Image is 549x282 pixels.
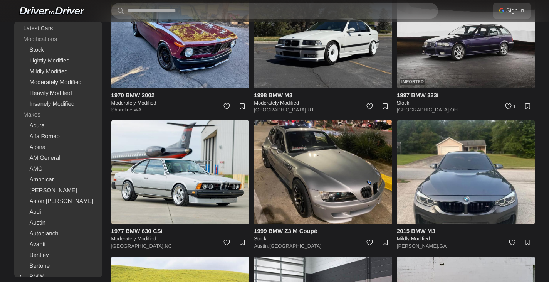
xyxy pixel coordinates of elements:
[111,107,134,113] a: Shoreline,
[111,100,250,106] h5: Moderately Modified
[450,107,458,113] a: OH
[254,227,392,242] a: 1999 BMW Z3 M Coupé Stock
[16,207,101,218] a: Audi
[397,235,535,242] h5: Mildly Modified
[307,107,314,113] a: UT
[111,120,250,224] img: 1977 BMW 630 CSi for sale
[111,227,250,242] a: 1977 BMW 630 CSi Moderately Modified
[16,153,101,164] a: AM General
[16,23,101,34] a: Latest Cars
[16,99,101,110] a: Insanely Modified
[397,227,535,235] h4: 2015 BMW M3
[165,243,172,249] a: NC
[16,142,101,153] a: Alpina
[254,107,307,113] a: [GEOGRAPHIC_DATA],
[16,196,101,207] a: Aston [PERSON_NAME]
[111,91,250,100] h4: 1970 BMW 2002
[16,250,101,261] a: Bentley
[397,243,440,249] a: [PERSON_NAME],
[397,107,450,113] a: [GEOGRAPHIC_DATA],
[16,218,101,228] a: Austin
[254,235,392,242] h5: Stock
[16,56,101,66] a: Lightly Modified
[16,228,101,239] a: Autobianchi
[111,227,250,235] h4: 1977 BMW 630 CSi
[16,261,101,272] a: Bertone
[501,100,518,117] a: 1
[254,100,392,106] h5: Moderately Modified
[397,227,535,242] a: 2015 BMW M3 Mildly Modified
[397,120,535,224] img: 2015 BMW M3 for sale
[16,77,101,88] a: Moderately Modified
[397,91,535,100] h4: 1997 BMW 323i
[16,66,101,77] a: Mildly Modified
[16,174,101,185] a: Amphicar
[16,88,101,99] a: Heavily Modified
[254,91,392,100] h4: 1998 BMW M3
[269,243,321,249] a: [GEOGRAPHIC_DATA]
[493,3,531,19] a: Sign In
[134,107,141,113] a: WA
[111,235,250,242] h5: Moderately Modified
[400,79,425,85] div: Imported
[397,91,535,106] a: 1997 BMW 323i Stock
[254,243,269,249] a: Austin,
[16,34,101,45] div: Modifications
[397,100,535,106] h5: Stock
[16,45,101,56] a: Stock
[254,120,392,224] img: 1999 BMW Z3 M Coupé for sale
[16,120,101,131] a: Acura
[16,110,101,120] div: Makes
[111,91,250,106] a: 1970 BMW 2002 Moderately Modified
[16,131,101,142] a: Alfa Romeo
[16,164,101,174] a: AMC
[254,91,392,106] a: 1998 BMW M3 Moderately Modified
[439,243,447,249] a: GA
[16,185,101,196] a: [PERSON_NAME]
[16,239,101,250] a: Avanti
[254,227,392,235] h4: 1999 BMW Z3 M Coupé
[111,243,165,249] a: [GEOGRAPHIC_DATA],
